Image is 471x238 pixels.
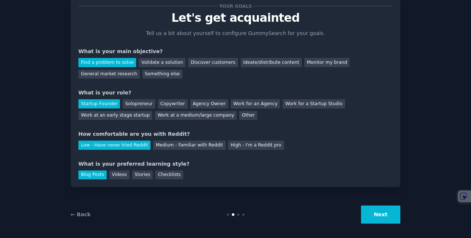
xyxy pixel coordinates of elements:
div: Startup Founder [78,99,120,108]
div: What is your role? [78,89,393,97]
div: Solopreneur [123,99,155,108]
div: Agency Owner [190,99,228,108]
div: Medium - Familiar with Reddit [153,141,225,150]
div: High - I'm a Reddit pro [228,141,284,150]
div: Validate a solution [139,58,185,67]
div: Stories [132,170,153,180]
div: Ideate/distribute content [241,58,302,67]
div: Low - Have never tried Reddit [78,141,150,150]
div: Find a problem to solve [78,58,136,67]
div: Videos [109,170,130,180]
span: Your goals [218,2,253,10]
div: How comfortable are you with Reddit? [78,130,393,138]
div: General market research [78,70,140,79]
div: Copywriter [158,99,188,108]
p: Let's get acquainted [78,11,393,24]
a: ← Back [71,211,91,217]
div: Work for an Agency [231,99,280,108]
div: Work at a medium/large company [155,111,237,120]
div: Other [239,111,257,120]
div: Checklists [155,170,183,180]
div: Discover customers [188,58,238,67]
div: What is your main objective? [78,48,393,55]
div: Blog Posts [78,170,107,180]
div: What is your preferred learning style? [78,160,393,168]
p: Tell us a bit about yourself to configure GummySearch for your goals. [143,30,328,37]
div: Something else [142,70,183,79]
div: Monitor my brand [304,58,350,67]
button: Next [361,206,400,224]
div: Work for a Startup Studio [283,99,345,108]
div: Work at an early stage startup [78,111,152,120]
